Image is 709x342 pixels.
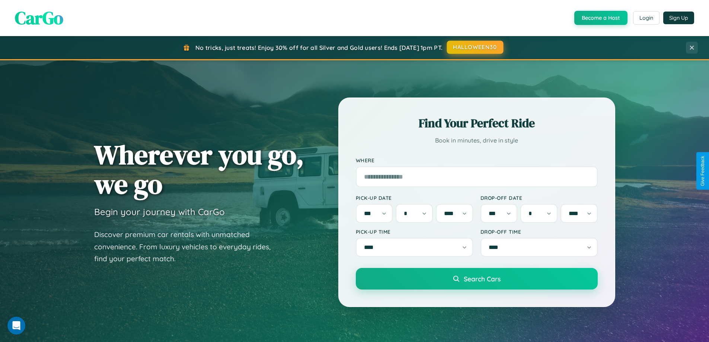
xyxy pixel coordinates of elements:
[480,228,598,235] label: Drop-off Time
[356,268,598,290] button: Search Cars
[15,6,63,30] span: CarGo
[633,11,660,25] button: Login
[94,140,304,199] h1: Wherever you go, we go
[356,228,473,235] label: Pick-up Time
[663,12,694,24] button: Sign Up
[7,317,25,335] iframe: Intercom live chat
[700,156,705,186] div: Give Feedback
[94,228,280,265] p: Discover premium car rentals with unmatched convenience. From luxury vehicles to everyday rides, ...
[356,115,598,131] h2: Find Your Perfect Ride
[356,195,473,201] label: Pick-up Date
[447,41,504,54] button: HALLOWEEN30
[356,157,598,163] label: Where
[356,135,598,146] p: Book in minutes, drive in style
[195,44,443,51] span: No tricks, just treats! Enjoy 30% off for all Silver and Gold users! Ends [DATE] 1pm PT.
[574,11,627,25] button: Become a Host
[464,275,501,283] span: Search Cars
[480,195,598,201] label: Drop-off Date
[94,206,225,217] h3: Begin your journey with CarGo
